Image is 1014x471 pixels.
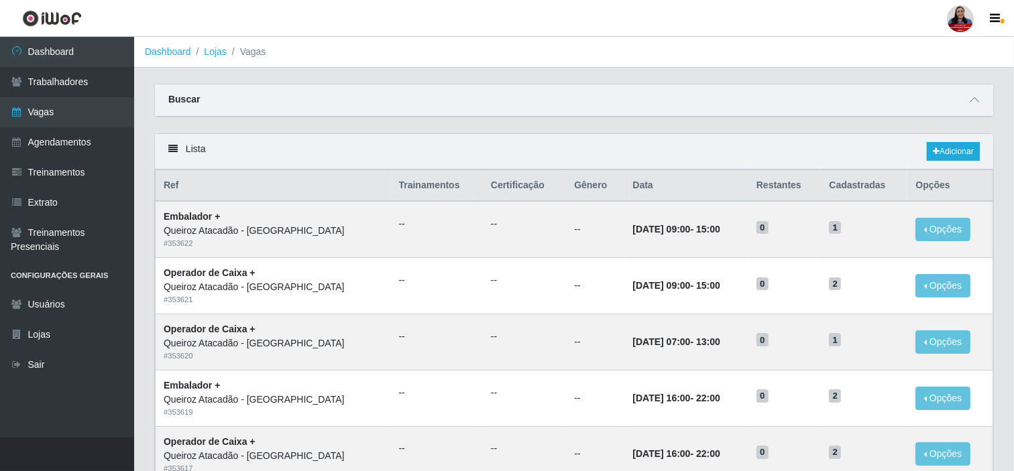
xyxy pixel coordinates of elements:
[227,45,266,59] li: Vagas
[164,294,383,306] div: # 353621
[22,10,82,27] img: CoreUI Logo
[164,267,256,278] strong: Operador de Caixa +
[399,386,475,400] ul: --
[566,370,624,426] td: --
[915,387,970,410] button: Opções
[632,393,690,403] time: [DATE] 16:00
[915,218,970,241] button: Opções
[164,280,383,294] div: Queiroz Atacadão - [GEOGRAPHIC_DATA]
[134,37,1014,68] nav: breadcrumb
[907,170,993,202] th: Opções
[632,336,720,347] strong: -
[696,336,720,347] time: 13:00
[624,170,748,202] th: Data
[829,333,841,346] span: 1
[696,393,720,403] time: 22:00
[756,446,769,459] span: 0
[164,350,383,362] div: # 353620
[566,201,624,257] td: --
[399,273,475,287] ul: --
[164,211,220,222] strong: Embalador +
[632,224,690,234] time: [DATE] 09:00
[632,336,690,347] time: [DATE] 07:00
[756,333,769,346] span: 0
[156,170,391,202] th: Ref
[164,449,383,463] div: Queiroz Atacadão - [GEOGRAPHIC_DATA]
[168,94,200,105] strong: Buscar
[756,221,769,234] span: 0
[915,274,970,297] button: Opções
[696,448,720,459] time: 22:00
[915,442,970,466] button: Opções
[632,393,720,403] strong: -
[164,238,383,249] div: # 353622
[491,386,558,400] ul: --
[164,336,383,350] div: Queiroz Atacadão - [GEOGRAPHIC_DATA]
[164,380,220,391] strong: Embalador +
[632,280,720,291] strong: -
[696,280,720,291] time: 15:00
[491,273,558,287] ul: --
[632,224,720,234] strong: -
[829,277,841,291] span: 2
[164,224,383,238] div: Queiroz Atacadão - [GEOGRAPHIC_DATA]
[829,221,841,234] span: 1
[204,46,226,57] a: Lojas
[391,170,483,202] th: Trainamentos
[399,217,475,231] ul: --
[829,389,841,403] span: 2
[748,170,822,202] th: Restantes
[566,258,624,314] td: --
[915,330,970,354] button: Opções
[491,330,558,344] ul: --
[155,134,993,170] div: Lista
[491,217,558,231] ul: --
[164,436,256,447] strong: Operador de Caixa +
[164,324,256,334] strong: Operador de Caixa +
[399,330,475,344] ul: --
[821,170,907,202] th: Cadastradas
[399,442,475,456] ul: --
[491,442,558,456] ul: --
[927,142,980,161] a: Adicionar
[756,277,769,291] span: 0
[566,170,624,202] th: Gênero
[632,448,690,459] time: [DATE] 16:00
[483,170,566,202] th: Certificação
[566,314,624,370] td: --
[164,393,383,407] div: Queiroz Atacadão - [GEOGRAPHIC_DATA]
[632,280,690,291] time: [DATE] 09:00
[829,446,841,459] span: 2
[164,407,383,418] div: # 353619
[145,46,191,57] a: Dashboard
[696,224,720,234] time: 15:00
[632,448,720,459] strong: -
[756,389,769,403] span: 0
